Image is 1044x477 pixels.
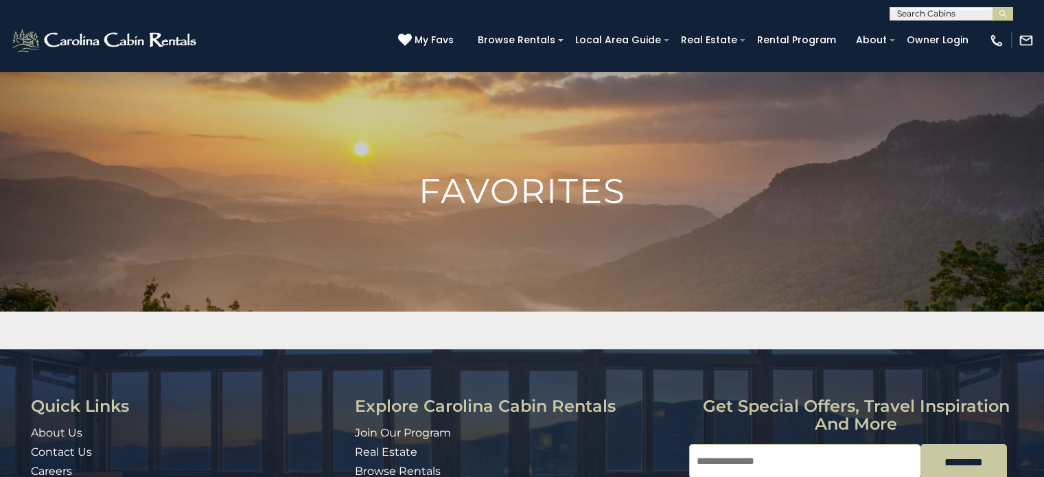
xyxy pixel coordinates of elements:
[31,426,82,439] a: About Us
[674,30,744,51] a: Real Estate
[10,27,200,54] img: White-1-2.png
[900,30,975,51] a: Owner Login
[750,30,843,51] a: Rental Program
[355,426,451,439] a: Join Our Program
[355,397,679,415] h3: Explore Carolina Cabin Rentals
[849,30,894,51] a: About
[415,33,454,47] span: My Favs
[355,445,417,458] a: Real Estate
[568,30,668,51] a: Local Area Guide
[1019,33,1034,48] img: mail-regular-white.png
[31,445,92,458] a: Contact Us
[398,33,457,48] a: My Favs
[31,397,345,415] h3: Quick Links
[689,397,1023,434] h3: Get special offers, travel inspiration and more
[989,33,1004,48] img: phone-regular-white.png
[471,30,562,51] a: Browse Rentals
